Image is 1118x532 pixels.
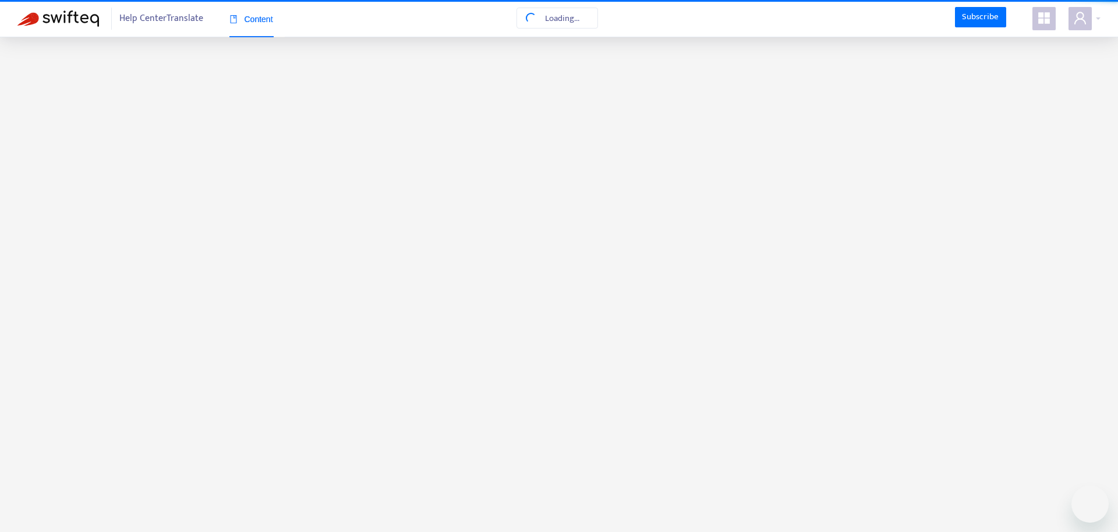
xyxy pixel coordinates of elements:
[1071,485,1109,523] iframe: Button to launch messaging window
[229,15,238,23] span: book
[119,8,203,30] span: Help Center Translate
[1073,11,1087,25] span: user
[1037,11,1051,25] span: appstore
[955,7,1006,28] a: Subscribe
[17,10,99,27] img: Swifteq
[229,15,273,24] span: Content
